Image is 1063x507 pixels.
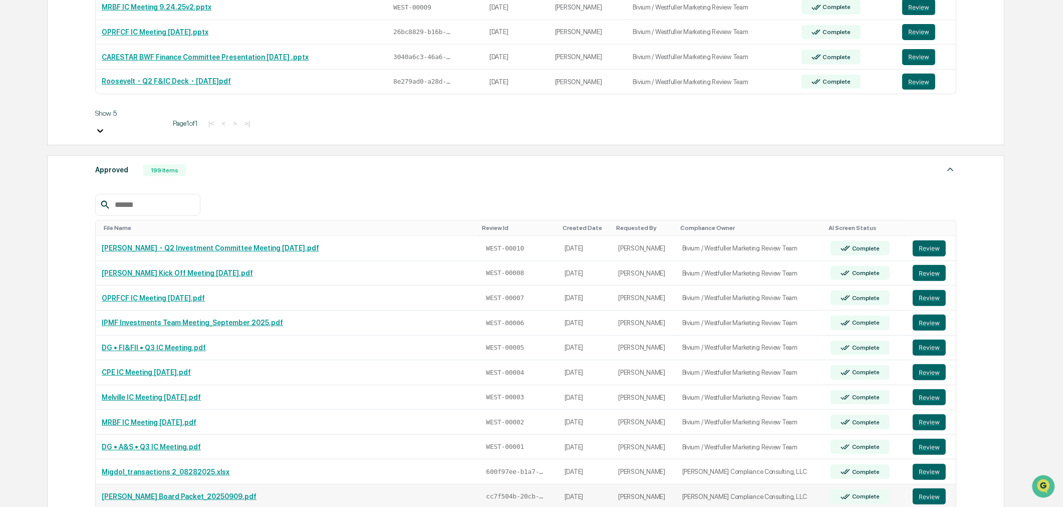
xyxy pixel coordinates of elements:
div: Toggle SortBy [104,224,474,231]
td: Bivium / Westfuller Marketing Review Team [676,385,825,410]
div: Complete [850,394,880,401]
div: Complete [850,344,880,351]
td: [PERSON_NAME] [612,410,676,435]
a: Review [913,464,950,480]
td: [PERSON_NAME] [549,70,627,94]
button: Review [913,414,946,430]
button: Review [913,389,946,405]
span: Attestations [83,205,124,215]
img: caret [944,163,956,175]
a: Review [902,24,950,40]
button: > [230,119,240,128]
a: Review [913,290,950,306]
div: Past conversations [10,111,67,119]
div: Complete [850,369,880,376]
button: See all [155,109,182,121]
td: [DATE] [559,336,613,361]
a: MRBF IC Meeting 9.24.25v2.pptx [102,3,211,11]
a: Review [902,49,950,65]
td: [DATE] [559,261,613,286]
td: Bivium / Westfuller Marketing Review Team [676,311,825,336]
a: Review [913,439,950,455]
a: DG • A&S • Q3 IC Meeting.pdf [102,443,201,451]
td: Bivium / Westfuller Marketing Review Team [676,236,825,261]
span: Preclearance [20,205,65,215]
a: Review [913,414,950,430]
button: Start new chat [170,80,182,92]
a: OPRFCF IC Meeting [DATE].pptx [102,28,208,36]
div: Toggle SortBy [563,224,609,231]
td: [DATE] [559,435,613,460]
button: Review [902,24,935,40]
span: WEST-00007 [486,294,524,302]
a: CARESTAR BWF Finance Committee Presentation [DATE] .pptx [102,53,309,61]
a: 🗄️Attestations [69,201,128,219]
span: WEST-00006 [486,319,524,327]
a: [PERSON_NAME] Board Packet_20250909.pdf [102,492,256,500]
button: Review [913,240,946,257]
span: Page 1 of 1 [173,119,198,127]
div: 🗄️ [73,206,81,214]
div: 🖐️ [10,206,18,214]
div: Complete [821,29,851,36]
a: [PERSON_NAME]・Q2 Investment Committee Meeting [DATE].pdf [102,244,319,252]
td: [PERSON_NAME] [612,459,676,484]
a: Review [913,364,950,380]
td: [DATE] [483,70,549,94]
span: WEST-00004 [486,369,524,377]
div: Complete [850,493,880,500]
td: [PERSON_NAME] Compliance Consulting, LLC [676,459,825,484]
a: Powered byPylon [71,248,121,256]
a: Review [913,389,950,405]
div: Approved [95,163,128,176]
img: 1746055101610-c473b297-6a78-478c-a979-82029cc54cd1 [10,77,28,95]
span: WEST-00010 [486,244,524,252]
span: • [83,136,87,144]
td: [DATE] [559,286,613,311]
td: Bivium / Westfuller Marketing Review Team [676,410,825,435]
td: [DATE] [559,385,613,410]
td: Bivium / Westfuller Marketing Review Team [627,70,795,94]
button: Review [913,488,946,504]
td: [PERSON_NAME] [612,311,676,336]
a: Melville IC Meeting [DATE].pdf [102,393,201,401]
span: WEST-00009 [393,4,431,12]
span: [DATE] [89,136,109,144]
td: [PERSON_NAME] [549,45,627,70]
span: 3040a6c3-46a6-4967-bb2b-85f2d937caf2 [393,53,453,61]
span: [PERSON_NAME] [31,163,81,171]
div: Start new chat [45,77,164,87]
span: 26bc8829-b16b-4363-a224-b3a9a7c40805 [393,28,453,36]
span: 600f97ee-b1a7-4d98-86f1-4dfb4cfb0ac0 [486,468,546,476]
span: cc7f504b-20cb-47dd-91dc-c074e32d38dc [486,492,546,500]
td: Bivium / Westfuller Marketing Review Team [627,20,795,45]
td: [DATE] [559,459,613,484]
div: Complete [850,245,880,252]
img: 8933085812038_c878075ebb4cc5468115_72.jpg [21,77,39,95]
td: [DATE] [483,45,549,70]
span: WEST-00001 [486,443,524,451]
a: [PERSON_NAME] Kick Off Meeting [DATE].pdf [102,269,253,277]
button: Review [902,49,935,65]
button: Review [913,340,946,356]
span: [DATE] [89,163,109,171]
button: Review [913,265,946,281]
td: [DATE] [559,236,613,261]
a: Review [913,265,950,281]
a: MRBF IC Meeting [DATE].pdf [102,418,196,426]
td: Bivium / Westfuller Marketing Review Team [627,45,795,70]
span: 8e279ad0-a28d-46d3-996c-bb4558ac32a4 [393,78,453,86]
td: [PERSON_NAME] [612,336,676,361]
div: Complete [850,419,880,426]
div: Toggle SortBy [915,224,952,231]
td: Bivium / Westfuller Marketing Review Team [676,336,825,361]
div: Complete [850,295,880,302]
div: Complete [850,319,880,326]
a: OPRFCF IC Meeting [DATE].pdf [102,294,205,302]
p: How can we help? [10,21,182,37]
a: Review [913,340,950,356]
div: Toggle SortBy [482,224,554,231]
span: WEST-00003 [486,393,524,401]
td: [DATE] [483,20,549,45]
